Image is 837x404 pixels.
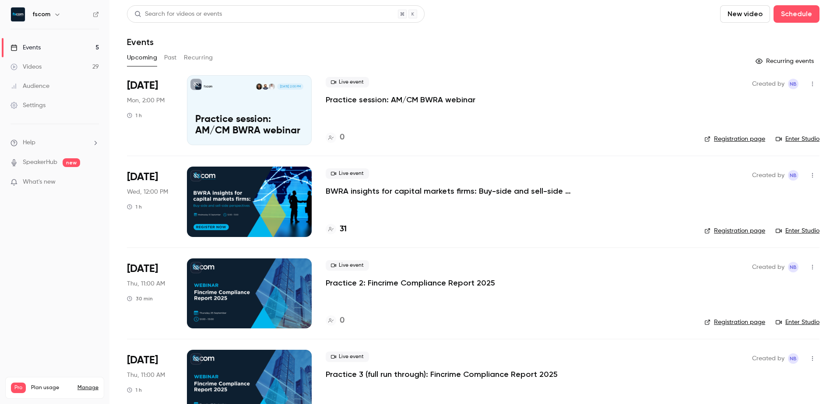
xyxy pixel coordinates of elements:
[164,51,177,65] button: Past
[127,51,157,65] button: Upcoming
[326,223,347,235] a: 31
[23,138,35,147] span: Help
[127,203,142,210] div: 1 h
[704,135,765,143] a: Registration page
[340,132,345,143] h4: 0
[127,279,165,288] span: Thu, 11:00 AM
[704,226,765,235] a: Registration page
[134,10,222,19] div: Search for videos or events
[326,315,345,327] a: 0
[11,7,25,21] img: fscom
[11,82,49,91] div: Audience
[326,186,588,196] a: BWRA insights for capital markets firms: Buy-side and sell-side perspectives
[788,353,798,364] span: Nicola Bassett
[790,353,797,364] span: NB
[326,94,475,105] a: Practice session: AM/CM BWRA webinar
[752,79,784,89] span: Created by
[752,353,784,364] span: Created by
[127,353,158,367] span: [DATE]
[326,278,495,288] a: Practice 2: Fincrime Compliance Report 2025
[11,138,99,147] li: help-dropdown-opener
[720,5,770,23] button: New video
[32,10,50,19] h6: fscom
[752,170,784,181] span: Created by
[326,260,369,271] span: Live event
[127,387,142,394] div: 1 h
[127,371,165,380] span: Thu, 11:00 AM
[127,37,154,47] h1: Events
[127,262,158,276] span: [DATE]
[776,135,819,143] a: Enter Studio
[63,158,80,167] span: new
[790,170,797,181] span: NB
[326,77,369,87] span: Live event
[195,114,303,137] p: Practice session: AM/CM BWRA webinar
[774,5,819,23] button: Schedule
[704,318,765,327] a: Registration page
[31,384,72,391] span: Plan usage
[11,101,46,110] div: Settings
[187,75,312,145] a: Practice session: AM/CM BWRA webinarfscomMichael ForemanCharles McGillivaryVictoria Ng[DATE] 2:00...
[326,132,345,143] a: 0
[788,262,798,272] span: Nicola Bassett
[326,352,369,362] span: Live event
[127,170,158,184] span: [DATE]
[127,75,173,145] div: Sep 8 Mon, 2:00 PM (Europe/London)
[790,262,797,272] span: NB
[776,318,819,327] a: Enter Studio
[127,79,158,93] span: [DATE]
[340,223,347,235] h4: 31
[776,226,819,235] a: Enter Studio
[752,54,819,68] button: Recurring events
[788,79,798,89] span: Nicola Bassett
[184,51,213,65] button: Recurring
[77,384,98,391] a: Manage
[788,170,798,181] span: Nicola Bassett
[23,178,56,187] span: What's new
[127,295,153,302] div: 30 min
[326,168,369,179] span: Live event
[262,84,268,90] img: Charles McGillivary
[127,112,142,119] div: 1 h
[269,84,275,90] img: Michael Foreman
[326,369,558,380] a: Practice 3 (full run through): Fincrime Compliance Report 2025
[127,96,165,105] span: Mon, 2:00 PM
[127,188,168,196] span: Wed, 12:00 PM
[127,167,173,237] div: Sep 10 Wed, 12:00 PM (Europe/London)
[11,383,26,393] span: Pro
[277,84,303,90] span: [DATE] 2:00 PM
[204,84,212,89] p: fscom
[752,262,784,272] span: Created by
[340,315,345,327] h4: 0
[790,79,797,89] span: NB
[11,43,41,52] div: Events
[88,178,99,186] iframe: Noticeable Trigger
[11,63,42,71] div: Videos
[23,158,57,167] a: SpeakerHub
[256,84,262,90] img: Victoria Ng
[127,258,173,328] div: Sep 11 Thu, 11:00 AM (Europe/London)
